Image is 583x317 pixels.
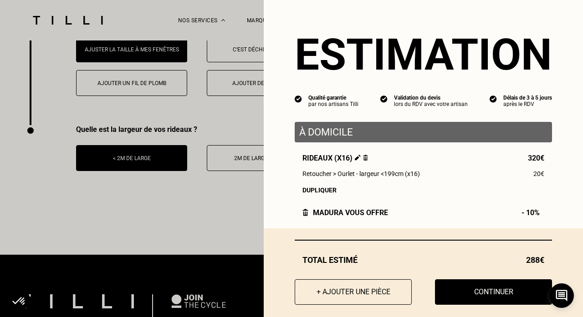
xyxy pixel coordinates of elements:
div: Délais de 3 à 5 jours [503,95,552,101]
div: Total estimé [295,255,552,265]
img: Éditer [355,155,361,161]
span: Rideaux (x16) [302,154,368,162]
span: 288€ [526,255,544,265]
div: Qualité garantie [308,95,358,101]
span: Retoucher > Ourlet - largeur <199cm (x16) [302,170,420,177]
div: après le RDV [503,101,552,107]
span: - 10% [522,208,544,217]
img: Supprimer [363,155,368,161]
span: 320€ [528,154,544,162]
img: icon list info [295,95,302,103]
div: par nos artisans Tilli [308,101,358,107]
img: icon list info [380,95,388,103]
button: Continuer [435,279,552,305]
button: + Ajouter une pièce [295,279,412,305]
div: lors du RDV avec votre artisan [394,101,468,107]
span: 20€ [533,170,544,177]
p: À domicile [299,126,547,138]
div: Dupliquer [302,186,544,194]
img: icon list info [490,95,497,103]
div: Validation du devis [394,95,468,101]
section: Estimation [295,29,552,80]
div: Madura vous offre [302,208,388,217]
